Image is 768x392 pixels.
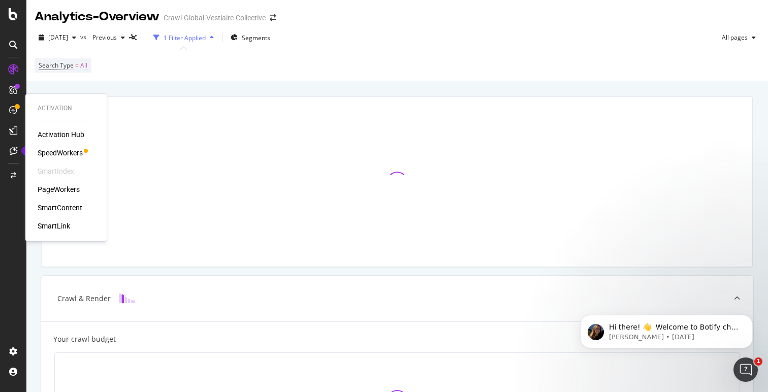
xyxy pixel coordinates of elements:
a: SmartContent [38,203,82,213]
p: Message from Laura, sent 4w ago [44,39,175,48]
div: 1 Filter Applied [164,34,206,42]
span: All pages [718,33,748,42]
a: Activation Hub [38,129,84,140]
button: Previous [88,29,129,46]
span: Hi there! 👋 Welcome to Botify chat support! Have a question? Reply to this message and our team w... [44,29,173,78]
div: Crawl-Global-Vestiaire-Collective [164,13,266,23]
span: Segments [242,34,270,42]
button: 1 Filter Applied [149,29,218,46]
div: Tooltip anchor [21,146,30,155]
a: SmartLink [38,221,70,231]
span: All [80,58,87,73]
a: PageWorkers [38,184,80,194]
span: Previous [88,33,117,42]
button: Segments [227,29,274,46]
span: Search Type [39,61,74,70]
div: Activation [38,104,94,113]
span: vs [80,32,88,41]
iframe: Intercom live chat [733,357,758,382]
button: All pages [718,29,760,46]
img: block-icon [119,293,135,303]
div: Your crawl budget [53,334,116,344]
iframe: Intercom notifications message [565,293,768,365]
div: arrow-right-arrow-left [270,14,276,21]
span: 1 [754,357,762,366]
span: 2025 Oct. 1st [48,33,68,42]
div: Crawl & Render [57,293,111,304]
button: [DATE] [35,29,80,46]
div: SmartIndex [38,166,74,176]
span: = [75,61,79,70]
div: Analytics - Overview [35,8,159,25]
a: SpeedWorkers [38,148,83,158]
